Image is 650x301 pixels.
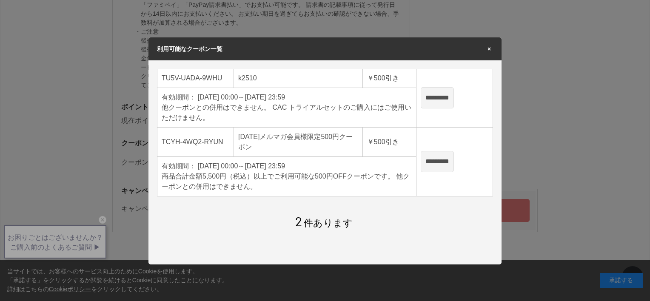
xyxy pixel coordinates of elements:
[162,102,412,123] div: 他クーポンとの併用はできません。 CAC トライアルセットのご購入にはご使用いただけません。
[367,74,385,82] span: ￥500
[157,68,234,88] td: TU5V-UADA-9WHU
[157,127,234,156] td: TCYH-4WQ2-RYUN
[162,162,196,170] span: 有効期間：
[162,94,196,101] span: 有効期間：
[234,127,363,156] td: [DATE]メルマガ会員様限定500円クーポン
[197,94,285,101] span: [DATE] 00:00～[DATE] 23:59
[485,46,493,52] span: ×
[157,45,222,52] span: 利用可能なクーポン一覧
[162,171,412,192] div: 商品合計金額5,500円（税込）以上でご利用可能な500円OFFクーポンです。 他クーポンとの併用はできません。
[295,218,353,228] span: 件あります
[197,162,285,170] span: [DATE] 00:00～[DATE] 23:59
[367,138,385,145] span: ￥500
[234,68,363,88] td: k2510
[295,213,302,229] span: 2
[362,127,416,156] td: 引き
[362,68,416,88] td: 引き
